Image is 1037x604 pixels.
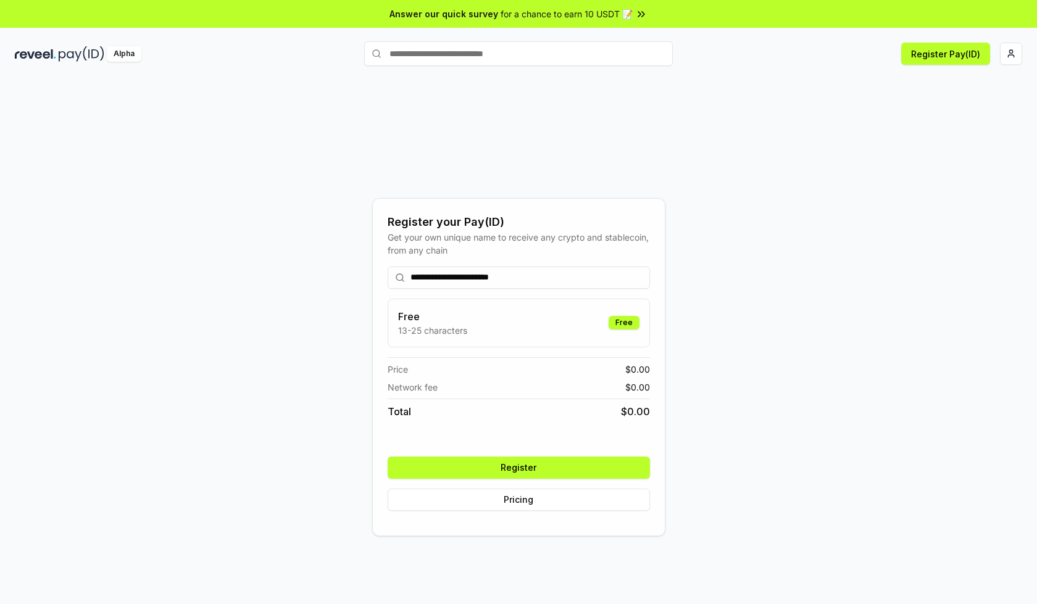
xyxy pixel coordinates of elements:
img: reveel_dark [15,46,56,62]
span: for a chance to earn 10 USDT 📝 [501,7,633,20]
div: Free [609,316,639,329]
span: Total [388,404,411,419]
button: Register [388,457,650,479]
span: Answer our quick survey [389,7,498,20]
h3: Free [398,309,467,324]
span: Network fee [388,381,438,394]
img: pay_id [59,46,104,62]
p: 13-25 characters [398,324,467,337]
div: Register your Pay(ID) [388,213,650,231]
span: Price [388,363,408,376]
span: $ 0.00 [625,381,650,394]
button: Pricing [388,489,650,511]
button: Register Pay(ID) [901,43,990,65]
span: $ 0.00 [625,363,650,376]
div: Alpha [107,46,141,62]
span: $ 0.00 [621,404,650,419]
div: Get your own unique name to receive any crypto and stablecoin, from any chain [388,231,650,257]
